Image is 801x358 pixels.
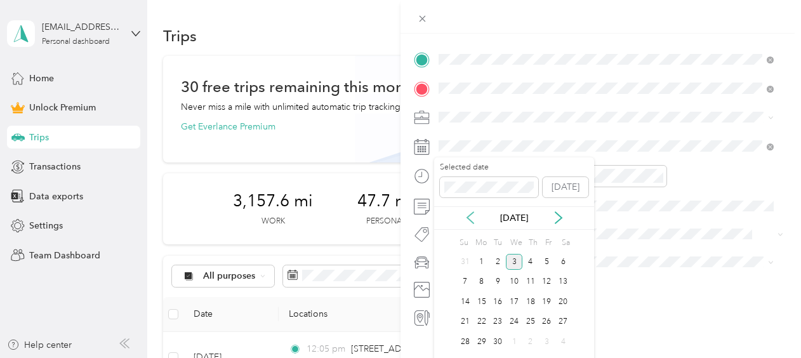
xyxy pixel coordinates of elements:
div: 7 [457,274,473,290]
div: 17 [506,294,522,310]
div: 8 [473,274,490,290]
div: 19 [539,294,555,310]
div: 18 [522,294,539,310]
div: 10 [506,274,522,290]
div: 15 [473,294,490,310]
div: 6 [555,254,571,270]
div: 4 [522,254,539,270]
div: Su [457,234,469,252]
div: 2 [489,254,506,270]
div: 25 [522,314,539,330]
div: 12 [539,274,555,290]
div: 26 [539,314,555,330]
button: Add photo [434,281,788,298]
div: Th [527,234,539,252]
p: [DATE] [487,211,541,225]
div: We [508,234,522,252]
iframe: Everlance-gr Chat Button Frame [730,287,801,358]
div: Fr [543,234,555,252]
div: 1 [506,334,522,350]
div: Sa [559,234,571,252]
div: 9 [489,274,506,290]
div: 27 [555,314,571,330]
div: 13 [555,274,571,290]
div: 3 [506,254,522,270]
div: 24 [506,314,522,330]
div: 14 [457,294,473,310]
div: 2 [522,334,539,350]
div: 21 [457,314,473,330]
div: 4 [555,334,571,350]
div: 1 [473,254,490,270]
button: [DATE] [543,177,588,197]
div: Tu [491,234,503,252]
div: 5 [539,254,555,270]
div: 11 [522,274,539,290]
div: 20 [555,294,571,310]
div: 3 [539,334,555,350]
label: Selected date [440,162,538,173]
div: 23 [489,314,506,330]
div: 30 [489,334,506,350]
div: 31 [457,254,473,270]
div: 28 [457,334,473,350]
div: 29 [473,334,490,350]
div: Mo [473,234,487,252]
div: 16 [489,294,506,310]
div: 22 [473,314,490,330]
